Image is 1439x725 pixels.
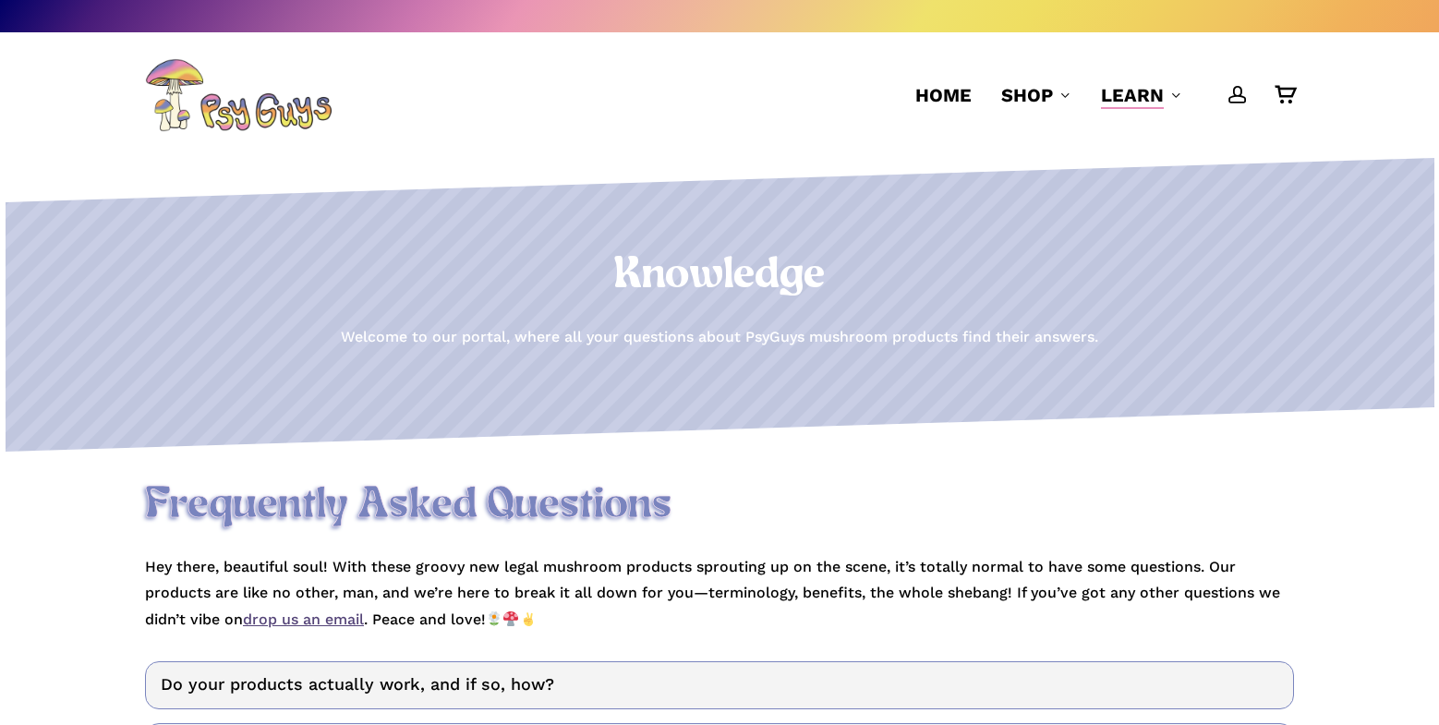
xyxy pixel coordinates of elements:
[243,610,364,628] a: drop us an email
[145,482,671,529] span: Frequently Asked Questions
[145,661,1295,709] a: Do your products actually work, and if so, how?
[503,611,518,626] img: 🍄
[915,84,972,106] span: Home
[487,611,502,626] img: 🌼
[521,611,536,626] img: ✌️
[1001,82,1071,108] a: Shop
[1001,84,1053,106] span: Shop
[901,32,1295,158] nav: Main Menu
[1275,85,1295,105] a: Cart
[145,554,1294,634] p: Hey there, beautiful soul! With these groovy new legal mushroom products sprouting up on the scen...
[145,58,332,132] img: PsyGuys
[341,324,1098,351] p: Welcome to our portal, where all your questions about PsyGuys mushroom products find their answers.
[145,250,1295,302] h1: Knowledge
[915,82,972,108] a: Home
[1101,82,1182,108] a: Learn
[1101,84,1164,106] span: Learn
